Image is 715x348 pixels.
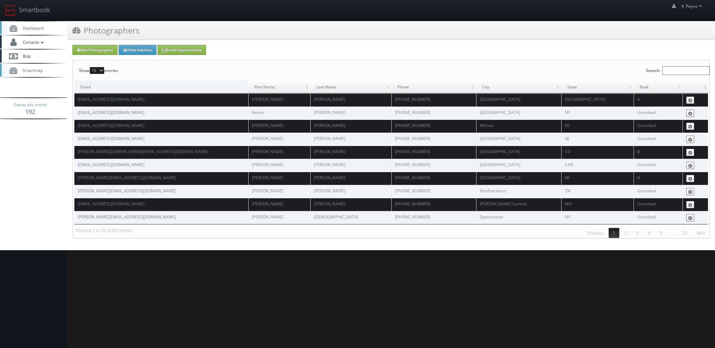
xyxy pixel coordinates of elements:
[310,185,391,198] td: [PERSON_NAME]
[19,53,31,59] span: Bids
[391,159,476,172] td: [PHONE_NUMBER]
[19,25,44,31] span: Dashboard
[310,120,391,133] td: [PERSON_NAME]
[634,133,682,146] td: Unranked
[78,188,176,194] a: [PERSON_NAME][EMAIL_ADDRESS][DOMAIN_NAME]
[310,93,391,107] td: [PERSON_NAME]
[391,93,476,107] td: [PHONE_NUMBER]
[310,146,391,159] td: [PERSON_NAME]
[78,201,144,207] a: [EMAIL_ADDRESS][DOMAIN_NAME]
[248,107,310,120] td: Karam
[78,214,176,220] a: [PERSON_NAME][EMAIL_ADDRESS][DOMAIN_NAME]
[78,136,144,141] a: [EMAIL_ADDRESS][DOMAIN_NAME]
[248,211,310,224] td: [PERSON_NAME]
[248,185,310,198] td: [PERSON_NAME]
[391,107,476,120] td: [PHONE_NUMBER]
[561,185,634,198] td: TN
[634,185,682,198] td: Unranked
[19,67,43,73] span: Smartmap
[583,228,608,238] a: Previous
[78,149,208,154] a: [PERSON_NAME][DOMAIN_NAME][EMAIL_ADDRESS][DOMAIN_NAME]
[476,185,561,198] td: Murfreesboro
[666,230,677,236] span: …
[634,146,682,159] td: B
[608,228,620,238] a: 1
[25,108,35,116] strong: 192
[310,159,391,172] td: [PERSON_NAME]
[391,133,476,146] td: [PHONE_NUMBER]
[391,146,476,159] td: [PHONE_NUMBER]
[476,133,561,146] td: [GEOGRAPHIC_DATA]
[634,93,682,107] td: A
[476,107,561,120] td: [GEOGRAPHIC_DATA]
[678,228,692,238] a: 35
[391,185,476,198] td: [PHONE_NUMBER]
[391,120,476,133] td: [PHONE_NUMBER]
[561,120,634,133] td: KS
[476,198,561,211] td: [PERSON_NAME] Summit
[248,146,310,159] td: [PERSON_NAME]
[476,211,561,224] td: Spencerport
[248,133,310,146] td: [PERSON_NAME]
[310,172,391,185] td: [PERSON_NAME]
[74,81,248,93] td: Email: activate to sort column descending
[310,211,391,224] td: [DEMOGRAPHIC_DATA]
[310,107,391,120] td: [PERSON_NAME]
[391,211,476,224] td: [PHONE_NUMBER]
[310,81,391,93] td: Last Name: activate to sort column ascending
[310,133,391,146] td: [PERSON_NAME]
[561,172,634,185] td: MI
[248,81,310,93] td: First Name: activate to sort column ascending
[561,159,634,172] td: CAN
[90,67,104,74] select: Showentries
[248,172,310,185] td: [PERSON_NAME]
[476,159,561,172] td: [GEOGRAPHIC_DATA]
[78,123,144,128] a: [EMAIL_ADDRESS][DOMAIN_NAME]
[14,101,47,108] span: Events this month
[561,146,634,159] td: CO
[72,45,118,55] a: Add Photographer
[692,228,710,238] a: Next
[78,96,144,102] a: [EMAIL_ADDRESS][DOMAIN_NAME]
[248,120,310,133] td: [PERSON_NAME]
[634,107,682,120] td: Unranked
[248,93,310,107] td: [PERSON_NAME]
[476,120,561,133] td: Wichita
[19,39,45,45] span: Contacts
[119,45,156,55] a: View Inactives
[634,172,682,185] td: B
[310,198,391,211] td: [PERSON_NAME]
[634,159,682,172] td: Unranked
[5,5,16,16] img: smartbook-logo.png
[476,172,561,185] td: [GEOGRAPHIC_DATA]
[248,159,310,172] td: [PERSON_NAME]
[391,81,476,93] td: Phone: activate to sort column ascending
[561,81,634,93] td: State: activate to sort column ascending
[476,146,561,159] td: [GEOGRAPHIC_DATA]
[620,228,631,238] a: 2
[632,228,643,238] a: 3
[561,107,634,120] td: NY
[73,224,132,236] div: Showing 1 to 10 of 347 entries
[391,198,476,211] td: [PHONE_NUMBER]
[78,110,144,115] a: [EMAIL_ADDRESS][DOMAIN_NAME]
[561,198,634,211] td: MO
[476,93,561,107] td: [GEOGRAPHIC_DATA]
[79,60,118,81] label: Show entries
[561,211,634,224] td: NY
[78,162,144,167] a: [EMAIL_ADDRESS][DOMAIN_NAME]
[476,81,561,93] td: City: activate to sort column ascending
[561,93,634,107] td: [GEOGRAPHIC_DATA]
[682,81,708,93] td: : activate to sort column ascending
[646,60,710,81] label: Search:
[634,198,682,211] td: Unranked
[634,211,682,224] td: Unranked
[634,120,682,133] td: Unranked
[72,24,139,36] h3: Photographers
[655,228,666,238] a: 5
[248,198,310,211] td: [PERSON_NAME]
[644,228,655,238] a: 4
[391,172,476,185] td: [PHONE_NUMBER]
[78,175,176,181] a: [PERSON_NAME][EMAIL_ADDRESS][DOMAIN_NAME]
[561,133,634,146] td: NJ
